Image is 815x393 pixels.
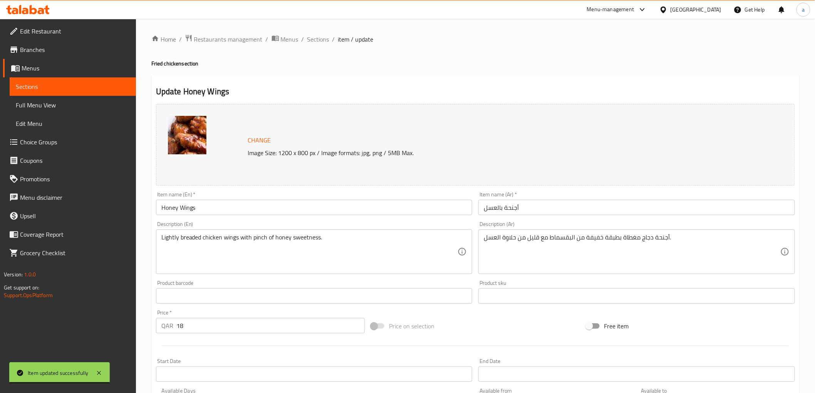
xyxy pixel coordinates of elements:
[16,82,130,91] span: Sections
[20,45,130,54] span: Branches
[3,59,136,77] a: Menus
[3,170,136,188] a: Promotions
[161,321,173,330] p: QAR
[587,5,634,14] div: Menu-management
[10,77,136,96] a: Sections
[161,234,458,270] textarea: Lightly breaded chicken wings with pinch of honey sweetness.
[22,64,130,73] span: Menus
[156,200,473,215] input: Enter name En
[248,135,271,146] span: Change
[185,34,263,44] a: Restaurants management
[281,35,298,44] span: Menus
[156,288,473,304] input: Please enter product barcode
[604,321,629,331] span: Free item
[307,35,329,44] a: Sections
[151,34,800,44] nav: breadcrumb
[168,116,206,154] img: Honey_Wings638956212046469280.jpg
[16,100,130,110] span: Full Menu View
[3,207,136,225] a: Upsell
[3,22,136,40] a: Edit Restaurant
[245,148,706,157] p: Image Size: 1200 x 800 px / Image formats: jpg, png / 5MB Max.
[194,35,263,44] span: Restaurants management
[151,60,800,67] h4: Fried chicken section
[332,35,335,44] li: /
[802,5,805,14] span: a
[272,34,298,44] a: Menus
[20,137,130,147] span: Choice Groups
[3,244,136,262] a: Grocery Checklist
[176,318,365,333] input: Please enter price
[4,269,23,279] span: Version:
[478,288,795,304] input: Please enter product sku
[24,269,36,279] span: 1.0.0
[20,211,130,221] span: Upsell
[3,40,136,59] a: Branches
[671,5,721,14] div: [GEOGRAPHIC_DATA]
[20,174,130,184] span: Promotions
[266,35,268,44] li: /
[4,290,53,300] a: Support.OpsPlatform
[10,96,136,114] a: Full Menu View
[20,156,130,165] span: Coupons
[20,193,130,202] span: Menu disclaimer
[245,132,274,148] button: Change
[3,188,136,207] a: Menu disclaimer
[484,234,780,270] textarea: أجنحة دجاج مغطاة بطبقة خفيفة من البقسماط مع قليل من حلاوة العسل.
[4,283,39,293] span: Get support on:
[302,35,304,44] li: /
[478,200,795,215] input: Enter name Ar
[20,27,130,36] span: Edit Restaurant
[3,133,136,151] a: Choice Groups
[3,151,136,170] a: Coupons
[20,230,130,239] span: Coverage Report
[20,248,130,258] span: Grocery Checklist
[151,35,176,44] a: Home
[3,225,136,244] a: Coverage Report
[156,86,795,97] h2: Update Honey Wings
[179,35,182,44] li: /
[16,119,130,128] span: Edit Menu
[10,114,136,133] a: Edit Menu
[28,369,88,377] div: Item updated successfully
[389,321,434,331] span: Price on selection
[338,35,374,44] span: item / update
